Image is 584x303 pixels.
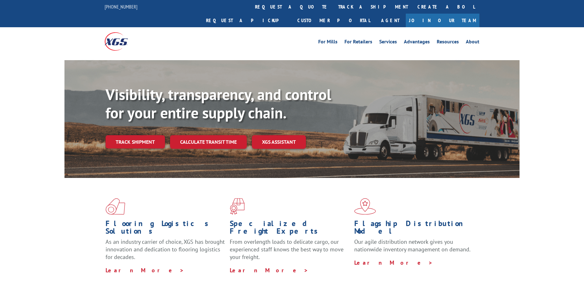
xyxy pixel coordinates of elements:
a: Learn More > [106,267,184,274]
a: Learn More > [354,259,433,266]
p: From overlength loads to delicate cargo, our experienced staff knows the best way to move your fr... [230,238,349,266]
a: For Retailers [344,39,372,46]
span: Our agile distribution network gives you nationwide inventory management on demand. [354,238,471,253]
a: Services [379,39,397,46]
a: Advantages [404,39,430,46]
a: Join Our Team [406,14,479,27]
a: Track shipment [106,135,165,148]
a: Agent [375,14,406,27]
a: Calculate transit time [170,135,247,149]
b: Visibility, transparency, and control for your entire supply chain. [106,85,331,123]
span: As an industry carrier of choice, XGS has brought innovation and dedication to flooring logistics... [106,238,225,261]
h1: Flooring Logistics Solutions [106,220,225,238]
img: xgs-icon-total-supply-chain-intelligence-red [106,198,125,215]
a: Resources [437,39,459,46]
a: Request a pickup [201,14,293,27]
img: xgs-icon-focused-on-flooring-red [230,198,245,215]
a: Customer Portal [293,14,375,27]
a: XGS ASSISTANT [252,135,306,149]
h1: Specialized Freight Experts [230,220,349,238]
a: [PHONE_NUMBER] [105,3,137,10]
a: Learn More > [230,267,308,274]
img: xgs-icon-flagship-distribution-model-red [354,198,376,215]
a: About [466,39,479,46]
h1: Flagship Distribution Model [354,220,474,238]
a: For Mills [318,39,338,46]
